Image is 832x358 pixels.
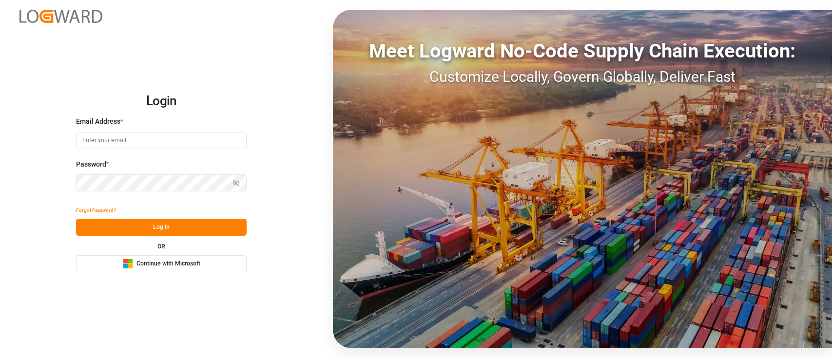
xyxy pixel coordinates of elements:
button: Forgot Password? [76,202,116,219]
h2: Login [76,86,247,117]
input: Enter your email [76,132,247,149]
button: Log In [76,219,247,236]
span: Email Address [76,116,120,127]
span: Password [76,159,106,170]
div: Meet Logward No-Code Supply Chain Execution: [333,37,832,66]
div: Customize Locally, Govern Globally, Deliver Fast [333,66,832,88]
img: Logward_new_orange.png [19,10,102,23]
button: Continue with Microsoft [76,255,247,272]
small: OR [157,244,165,249]
span: Continue with Microsoft [136,260,200,268]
